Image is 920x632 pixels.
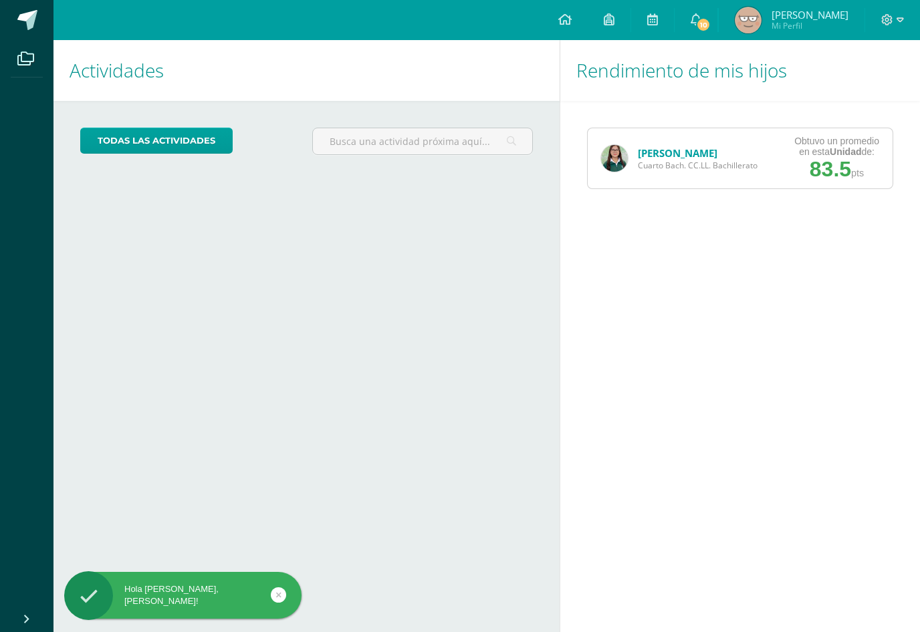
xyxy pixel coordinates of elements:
img: d3b952ba74ec6998ed3d1387a23c119d.png [601,145,628,172]
a: [PERSON_NAME] [638,146,717,160]
span: 10 [696,17,711,32]
span: Mi Perfil [772,20,848,31]
input: Busca una actividad próxima aquí... [313,128,533,154]
span: Cuarto Bach. CC.LL. Bachillerato [638,160,758,171]
span: [PERSON_NAME] [772,8,848,21]
a: todas las Actividades [80,128,233,154]
div: Hola [PERSON_NAME], [PERSON_NAME]! [64,583,302,607]
div: Obtuvo un promedio en esta de: [794,136,879,157]
img: 2e96cb3e5b8e14c85ed69ee936b51d71.png [735,7,762,33]
span: 83.5 [810,157,851,181]
strong: Unidad [830,146,861,157]
h1: Rendimiento de mis hijos [576,40,904,101]
h1: Actividades [70,40,544,101]
span: pts [851,168,864,178]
